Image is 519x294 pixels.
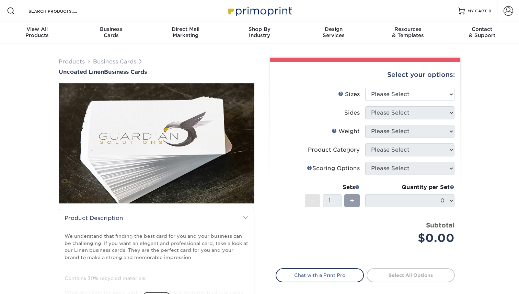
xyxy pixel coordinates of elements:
[74,26,148,38] div: Cards
[488,9,492,13] span: 0
[28,7,95,15] input: SEARCH PRODUCTS.....
[59,69,254,75] h1: Business Cards
[426,221,454,229] strong: Subtotal
[59,58,85,65] a: Products
[297,26,371,38] div: Services
[222,26,297,32] span: Shop By
[445,26,519,32] span: Contact
[225,3,294,18] img: Primoprint
[367,268,455,282] a: Select All Options
[332,127,360,136] div: Weight
[445,22,519,44] a: Contact& Support
[445,26,519,38] div: & Support
[276,268,364,282] a: Chat with a Print Pro
[371,26,445,32] span: Resources
[311,196,314,206] span: -
[305,183,360,191] div: Sets
[59,69,104,75] span: Uncoated Linen
[276,62,455,88] div: Select your options:
[59,69,254,75] a: Uncoated LinenBusiness Cards
[59,46,254,241] img: Uncoated Linen 01
[93,58,136,65] a: Business Cards
[74,26,148,32] span: Business
[365,183,454,191] div: Quantity per Set
[468,8,487,14] span: MY CART
[307,164,360,173] div: Scoring Options
[222,22,297,44] a: Shop ByIndustry
[148,22,222,44] a: Direct MailMarketing
[338,90,360,98] div: Sizes
[371,26,445,38] div: & Templates
[308,146,360,154] div: Product Category
[344,109,360,117] div: Sides
[148,26,222,32] span: Direct Mail
[297,26,371,32] span: Design
[59,209,254,227] h2: Product Description
[148,26,222,38] div: Marketing
[371,22,445,44] a: Resources& Templates
[74,22,148,44] a: BusinessCards
[222,26,297,38] div: Industry
[350,196,354,206] span: +
[297,22,371,44] a: DesignServices
[370,230,454,246] div: $0.00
